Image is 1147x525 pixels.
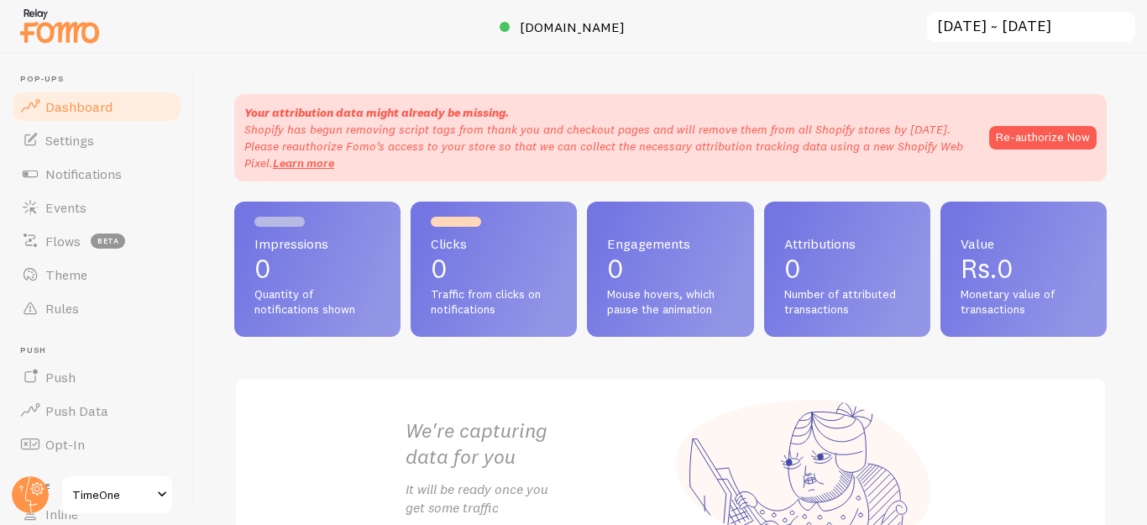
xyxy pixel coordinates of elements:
[607,255,733,282] p: 0
[254,287,380,317] span: Quantity of notifications shown
[431,287,557,317] span: Traffic from clicks on notifications
[406,417,671,470] h2: We're capturing data for you
[784,287,910,317] span: Number of attributed transactions
[607,237,733,250] span: Engagements
[406,480,671,518] p: It will be ready once you get some traffic
[784,255,910,282] p: 0
[989,126,1097,150] button: Re-authorize Now
[273,155,334,171] a: Learn more
[607,287,733,317] span: Mouse hovers, which pause the animation
[10,157,183,191] a: Notifications
[784,237,910,250] span: Attributions
[45,300,79,317] span: Rules
[254,255,380,282] p: 0
[431,255,557,282] p: 0
[45,132,94,149] span: Settings
[10,224,183,258] a: Flows beta
[10,258,183,291] a: Theme
[20,345,183,356] span: Push
[10,428,183,461] a: Opt-In
[961,237,1087,250] span: Value
[10,291,183,325] a: Rules
[10,90,183,123] a: Dashboard
[45,98,113,115] span: Dashboard
[45,266,87,283] span: Theme
[72,485,152,505] span: TimeOne
[10,360,183,394] a: Push
[961,252,1013,285] span: Rs.0
[20,74,183,85] span: Pop-ups
[10,123,183,157] a: Settings
[18,4,102,47] img: fomo-relay-logo-orange.svg
[244,105,509,120] strong: Your attribution data might already be missing.
[45,369,76,386] span: Push
[431,237,557,250] span: Clicks
[60,475,174,515] a: TimeOne
[10,191,183,224] a: Events
[254,237,380,250] span: Impressions
[91,234,125,249] span: beta
[10,394,183,428] a: Push Data
[45,506,78,522] span: Inline
[45,199,86,216] span: Events
[961,287,1087,317] span: Monetary value of transactions
[45,165,122,182] span: Notifications
[45,436,85,453] span: Opt-In
[45,233,81,249] span: Flows
[45,402,108,419] span: Push Data
[244,121,972,171] p: Shopify has begun removing script tags from thank you and checkout pages and will remove them fro...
